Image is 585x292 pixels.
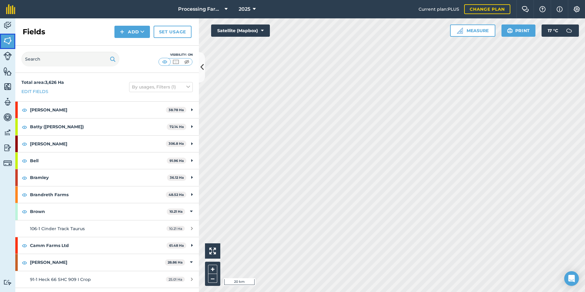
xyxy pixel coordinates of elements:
[208,274,217,283] button: –
[169,108,184,112] strong: 38.78 Ha
[168,260,183,264] strong: 28.86 Ha
[23,27,45,37] h2: Fields
[158,52,193,57] div: Visibility: On
[3,36,12,45] img: svg+xml;base64,PHN2ZyB4bWxucz0iaHR0cDovL3d3dy53My5vcmcvMjAwMC9zdmciIHdpZHRoPSI1NiIgaGVpZ2h0PSI2MC...
[239,6,250,13] span: 2025
[22,106,27,114] img: svg+xml;base64,PHN2ZyB4bWxucz0iaHR0cDovL3d3dy53My5vcmcvMjAwMC9zdmciIHdpZHRoPSIxOCIgaGVpZ2h0PSIyNC...
[30,203,167,220] strong: Brown
[564,271,579,286] div: Open Intercom Messenger
[3,159,12,167] img: svg+xml;base64,PD94bWwgdmVyc2lvbj0iMS4wIiBlbmNvZGluZz0idXRmLTgiPz4KPCEtLSBHZW5lcmF0b3I6IEFkb2JlIE...
[21,88,48,95] a: Edit fields
[170,175,184,180] strong: 36.12 Ha
[15,237,199,254] div: Camm Farms Ltd61.48 Ha
[557,6,563,13] img: svg+xml;base64,PHN2ZyB4bWxucz0iaHR0cDovL3d3dy53My5vcmcvMjAwMC9zdmciIHdpZHRoPSIxNyIgaGVpZ2h0PSIxNy...
[3,97,12,107] img: svg+xml;base64,PD94bWwgdmVyc2lvbj0iMS4wIiBlbmNvZGluZz0idXRmLTgiPz4KPCEtLSBHZW5lcmF0b3I6IEFkb2JlIE...
[114,26,150,38] button: Add
[30,136,166,152] strong: [PERSON_NAME]
[110,55,116,63] img: svg+xml;base64,PHN2ZyB4bWxucz0iaHR0cDovL3d3dy53My5vcmcvMjAwMC9zdmciIHdpZHRoPSIxOSIgaGVpZ2h0PSIyNC...
[183,59,191,65] img: svg+xml;base64,PHN2ZyB4bWxucz0iaHR0cDovL3d3dy53My5vcmcvMjAwMC9zdmciIHdpZHRoPSI1MCIgaGVpZ2h0PSI0MC...
[30,152,167,169] strong: Bell
[30,186,166,203] strong: Brandreth Farms
[15,220,199,237] a: 106-1 Cinder Track Taurus10.21 Ha
[30,102,166,118] strong: [PERSON_NAME]
[507,27,513,34] img: svg+xml;base64,PHN2ZyB4bWxucz0iaHR0cDovL3d3dy53My5vcmcvMjAwMC9zdmciIHdpZHRoPSIxOSIgaGVpZ2h0PSIyNC...
[129,82,193,92] button: By usages, Filters (1)
[3,113,12,122] img: svg+xml;base64,PD94bWwgdmVyc2lvbj0iMS4wIiBlbmNvZGluZz0idXRmLTgiPz4KPCEtLSBHZW5lcmF0b3I6IEFkb2JlIE...
[3,67,12,76] img: svg+xml;base64,PHN2ZyB4bWxucz0iaHR0cDovL3d3dy53My5vcmcvMjAwMC9zdmciIHdpZHRoPSI1NiIgaGVpZ2h0PSI2MC...
[573,6,580,12] img: A cog icon
[15,136,199,152] div: [PERSON_NAME]306.8 Ha
[563,24,575,37] img: svg+xml;base64,PD94bWwgdmVyc2lvbj0iMS4wIiBlbmNvZGluZz0idXRmLTgiPz4KPCEtLSBHZW5lcmF0b3I6IEFkb2JlIE...
[30,237,166,254] strong: Camm Farms Ltd
[522,6,529,12] img: Two speech bubbles overlapping with the left bubble in the forefront
[30,118,167,135] strong: Batty ([PERSON_NAME])
[22,191,27,198] img: svg+xml;base64,PHN2ZyB4bWxucz0iaHR0cDovL3d3dy53My5vcmcvMjAwMC9zdmciIHdpZHRoPSIxOCIgaGVpZ2h0PSIyNC...
[21,80,64,85] strong: Total area : 3,626 Ha
[22,208,27,215] img: svg+xml;base64,PHN2ZyB4bWxucz0iaHR0cDovL3d3dy53My5vcmcvMjAwMC9zdmciIHdpZHRoPSIxOCIgaGVpZ2h0PSIyNC...
[30,254,165,271] strong: [PERSON_NAME]
[178,6,222,13] span: Processing Farms
[22,140,27,148] img: svg+xml;base64,PHN2ZyB4bWxucz0iaHR0cDovL3d3dy53My5vcmcvMjAwMC9zdmciIHdpZHRoPSIxOCIgaGVpZ2h0PSIyNC...
[15,152,199,169] div: Bell91.96 Ha
[172,59,180,65] img: svg+xml;base64,PHN2ZyB4bWxucz0iaHR0cDovL3d3dy53My5vcmcvMjAwMC9zdmciIHdpZHRoPSI1MCIgaGVpZ2h0PSI0MC...
[30,226,85,231] span: 106-1 Cinder Track Taurus
[170,159,184,163] strong: 91.96 Ha
[464,4,510,14] a: Change plan
[154,26,192,38] a: Set usage
[3,143,12,152] img: svg+xml;base64,PD94bWwgdmVyc2lvbj0iMS4wIiBlbmNvZGluZz0idXRmLTgiPz4KPCEtLSBHZW5lcmF0b3I6IEFkb2JlIE...
[22,242,27,249] img: svg+xml;base64,PHN2ZyB4bWxucz0iaHR0cDovL3d3dy53My5vcmcvMjAwMC9zdmciIHdpZHRoPSIxOCIgaGVpZ2h0PSIyNC...
[3,82,12,91] img: svg+xml;base64,PHN2ZyB4bWxucz0iaHR0cDovL3d3dy53My5vcmcvMjAwMC9zdmciIHdpZHRoPSI1NiIgaGVpZ2h0PSI2MC...
[15,102,199,118] div: [PERSON_NAME]38.78 Ha
[22,157,27,164] img: svg+xml;base64,PHN2ZyB4bWxucz0iaHR0cDovL3d3dy53My5vcmcvMjAwMC9zdmciIHdpZHRoPSIxOCIgaGVpZ2h0PSIyNC...
[21,52,119,66] input: Search
[30,277,91,282] span: 91-1 Heck 66 SHC 909 I Crop
[6,4,15,14] img: fieldmargin Logo
[3,52,12,60] img: svg+xml;base64,PD94bWwgdmVyc2lvbj0iMS4wIiBlbmNvZGluZz0idXRmLTgiPz4KPCEtLSBHZW5lcmF0b3I6IEFkb2JlIE...
[169,193,184,197] strong: 48.52 Ha
[170,209,183,214] strong: 10.21 Ha
[15,254,199,271] div: [PERSON_NAME]28.86 Ha
[450,24,495,37] button: Measure
[15,203,199,220] div: Brown10.21 Ha
[3,279,12,285] img: svg+xml;base64,PD94bWwgdmVyc2lvbj0iMS4wIiBlbmNvZGluZz0idXRmLTgiPz4KPCEtLSBHZW5lcmF0b3I6IEFkb2JlIE...
[548,24,558,37] span: 17 ° C
[120,28,124,36] img: svg+xml;base64,PHN2ZyB4bWxucz0iaHR0cDovL3d3dy53My5vcmcvMjAwMC9zdmciIHdpZHRoPSIxNCIgaGVpZ2h0PSIyNC...
[419,6,459,13] span: Current plan : PLUS
[166,277,185,282] span: 25.01 Ha
[539,6,546,12] img: A question mark icon
[3,21,12,30] img: svg+xml;base64,PD94bWwgdmVyc2lvbj0iMS4wIiBlbmNvZGluZz0idXRmLTgiPz4KPCEtLSBHZW5lcmF0b3I6IEFkb2JlIE...
[170,125,184,129] strong: 72.14 Ha
[15,186,199,203] div: Brandreth Farms48.52 Ha
[169,243,184,248] strong: 61.48 Ha
[161,59,169,65] img: svg+xml;base64,PHN2ZyB4bWxucz0iaHR0cDovL3d3dy53My5vcmcvMjAwMC9zdmciIHdpZHRoPSI1MCIgaGVpZ2h0PSI0MC...
[211,24,270,37] button: Satellite (Mapbox)
[15,118,199,135] div: Batty ([PERSON_NAME])72.14 Ha
[22,174,27,182] img: svg+xml;base64,PHN2ZyB4bWxucz0iaHR0cDovL3d3dy53My5vcmcvMjAwMC9zdmciIHdpZHRoPSIxOCIgaGVpZ2h0PSIyNC...
[15,271,199,288] a: 91-1 Heck 66 SHC 909 I Crop25.01 Ha
[501,24,536,37] button: Print
[209,248,216,254] img: Four arrows, one pointing top left, one top right, one bottom right and the last bottom left
[166,226,185,231] span: 10.21 Ha
[542,24,579,37] button: 17 °C
[457,28,463,34] img: Ruler icon
[22,123,27,131] img: svg+xml;base64,PHN2ZyB4bWxucz0iaHR0cDovL3d3dy53My5vcmcvMjAwMC9zdmciIHdpZHRoPSIxOCIgaGVpZ2h0PSIyNC...
[3,128,12,137] img: svg+xml;base64,PD94bWwgdmVyc2lvbj0iMS4wIiBlbmNvZGluZz0idXRmLTgiPz4KPCEtLSBHZW5lcmF0b3I6IEFkb2JlIE...
[22,259,27,266] img: svg+xml;base64,PHN2ZyB4bWxucz0iaHR0cDovL3d3dy53My5vcmcvMjAwMC9zdmciIHdpZHRoPSIxOCIgaGVpZ2h0PSIyNC...
[169,141,184,146] strong: 306.8 Ha
[30,169,167,186] strong: Bramley
[208,265,217,274] button: +
[15,169,199,186] div: Bramley36.12 Ha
